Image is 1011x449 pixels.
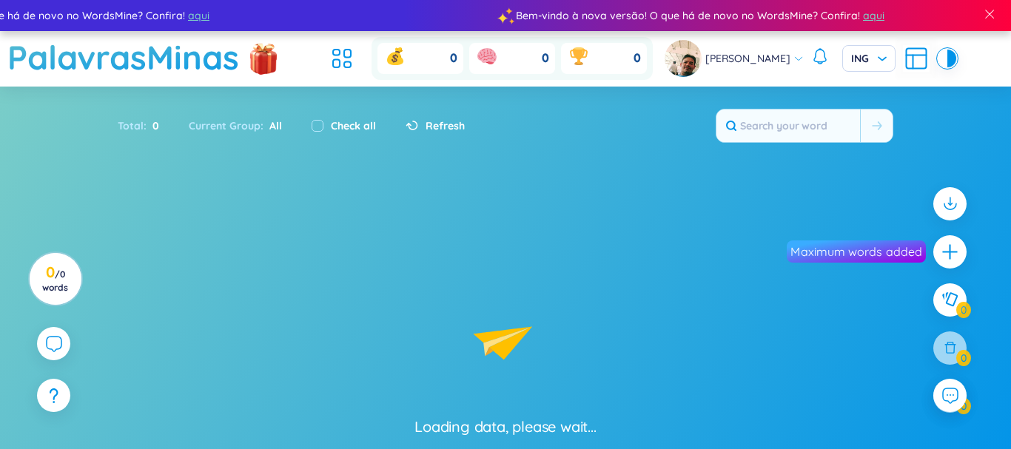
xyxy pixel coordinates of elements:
[7,31,239,84] a: PalavrasMinas
[840,9,861,22] font: aqui
[147,118,159,134] span: 0
[331,118,376,134] label: Check all
[542,50,549,67] font: 0
[705,50,790,67] span: [PERSON_NAME]
[249,38,278,82] img: flashSalesIcon.a7f4f837.png
[941,243,959,261] span: plus
[7,36,239,78] font: PalavrasMinas
[634,50,641,67] font: 0
[118,110,174,141] div: Total :
[851,52,869,65] font: ING
[426,118,465,134] span: Refresh
[665,40,705,77] a: avatar
[450,50,457,67] font: 0
[165,9,187,22] font: aqui
[414,416,596,437] div: Loading data, please wait...
[174,110,297,141] div: Current Group :
[42,269,68,293] span: / 0 words
[493,9,837,22] font: Bem-vindo à nova versão! O que há de novo no WordsMine? Confira!
[665,40,702,77] img: avatar
[716,109,860,142] input: Search your word
[851,51,887,66] span: ING
[38,266,72,293] h3: 0
[263,119,282,132] span: All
